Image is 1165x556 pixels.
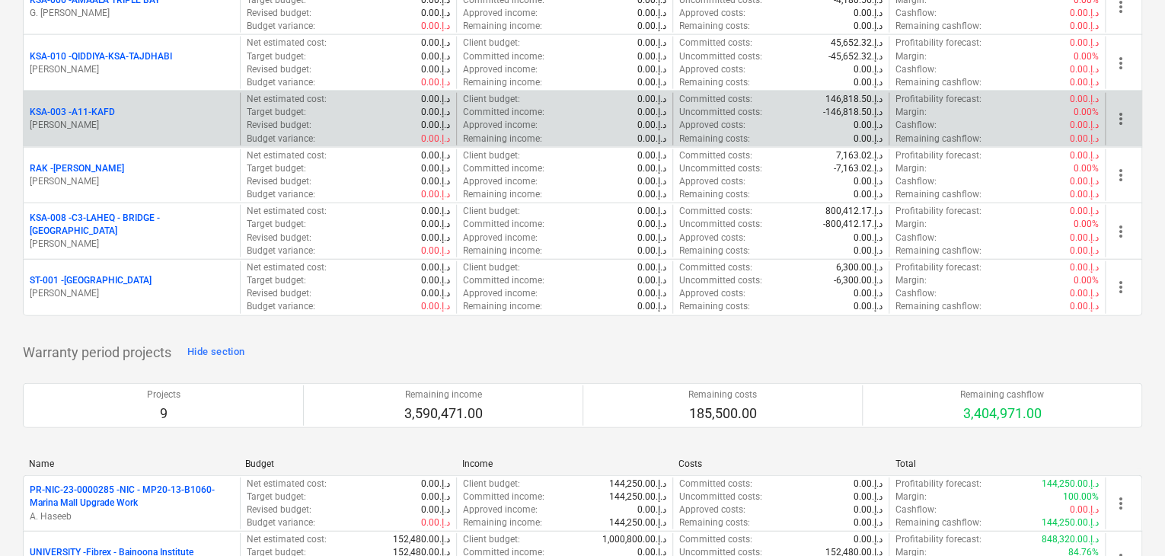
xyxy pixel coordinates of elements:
[1070,93,1099,106] p: 0.00د.إ.‏
[836,149,883,162] p: 7,163.02د.إ.‏
[679,162,762,175] p: Uncommitted costs :
[1112,278,1130,296] span: more_vert
[404,388,483,401] p: Remaining income
[462,459,666,469] div: Income
[1070,149,1099,162] p: 0.00د.إ.‏
[247,20,315,33] p: Budget variance :
[463,274,544,287] p: Committed income :
[421,205,450,218] p: 0.00د.إ.‏
[247,533,327,546] p: Net estimated cost :
[421,37,450,50] p: 0.00د.إ.‏
[421,106,450,119] p: 0.00د.إ.‏
[609,490,666,503] p: 144,250.00د.إ.‏
[602,533,666,546] p: 1,000,800.00د.إ.‏
[834,162,883,175] p: -7,163.02د.إ.‏
[637,287,666,300] p: 0.00د.إ.‏
[30,274,152,287] p: ST-001 - [GEOGRAPHIC_DATA]
[1112,110,1130,128] span: more_vert
[679,218,762,231] p: Uncommitted costs :
[421,490,450,503] p: 0.00د.إ.‏
[637,274,666,287] p: 0.00د.إ.‏
[895,76,981,89] p: Remaining cashflow :
[30,162,234,188] div: RAK -[PERSON_NAME][PERSON_NAME]
[1112,54,1130,72] span: more_vert
[637,175,666,188] p: 0.00د.إ.‏
[895,533,981,546] p: Profitability forecast :
[247,106,306,119] p: Target budget :
[688,388,757,401] p: Remaining costs
[609,516,666,529] p: 144,250.00د.إ.‏
[30,510,234,523] p: A. Haseeb
[679,93,752,106] p: Committed costs :
[1042,533,1099,546] p: 848,320.00د.إ.‏
[637,50,666,63] p: 0.00د.إ.‏
[637,244,666,257] p: 0.00د.إ.‏
[895,205,981,218] p: Profitability forecast :
[463,119,538,132] p: Approved income :
[895,37,981,50] p: Profitability forecast :
[1070,232,1099,244] p: 0.00د.إ.‏
[679,37,752,50] p: Committed costs :
[30,106,234,132] div: KSA-003 -A11-KAFD[PERSON_NAME]
[421,218,450,231] p: 0.00د.إ.‏
[421,20,450,33] p: 0.00د.إ.‏
[30,50,172,63] p: KSA-010 - QIDDIYA-KSA-TAJDHABI
[421,478,450,490] p: 0.00د.إ.‏
[895,218,927,231] p: Margin :
[637,503,666,516] p: 0.00د.إ.‏
[1074,106,1099,119] p: 0.00%
[895,232,937,244] p: Cashflow :
[679,50,762,63] p: Uncommitted costs :
[679,261,752,274] p: Committed costs :
[463,20,542,33] p: Remaining income :
[679,188,750,201] p: Remaining costs :
[421,274,450,287] p: 0.00د.إ.‏
[637,133,666,145] p: 0.00د.إ.‏
[637,20,666,33] p: 0.00د.إ.‏
[679,20,750,33] p: Remaining costs :
[895,287,937,300] p: Cashflow :
[23,344,171,362] p: Warranty period projects
[463,149,520,162] p: Client budget :
[247,516,315,529] p: Budget variance :
[247,287,311,300] p: Revised budget :
[637,162,666,175] p: 0.00د.إ.‏
[1070,261,1099,274] p: 0.00د.إ.‏
[247,93,327,106] p: Net estimated cost :
[854,300,883,313] p: 0.00د.إ.‏
[960,388,1044,401] p: Remaining cashflow
[247,175,311,188] p: Revised budget :
[1070,175,1099,188] p: 0.00د.إ.‏
[247,50,306,63] p: Target budget :
[463,478,520,490] p: Client budget :
[463,287,538,300] p: Approved income :
[463,76,542,89] p: Remaining income :
[895,490,927,503] p: Margin :
[895,478,981,490] p: Profitability forecast :
[609,478,666,490] p: 144,250.00د.إ.‏
[854,503,883,516] p: 0.00د.إ.‏
[463,218,544,231] p: Committed income :
[463,133,542,145] p: Remaining income :
[637,7,666,20] p: 0.00د.إ.‏
[1070,133,1099,145] p: 0.00د.إ.‏
[30,162,124,175] p: RAK - [PERSON_NAME]
[854,63,883,76] p: 0.00د.إ.‏
[679,76,750,89] p: Remaining costs :
[679,175,745,188] p: Approved costs :
[247,261,327,274] p: Net estimated cost :
[679,106,762,119] p: Uncommitted costs :
[895,300,981,313] p: Remaining cashflow :
[1042,516,1099,529] p: 144,250.00د.إ.‏
[421,300,450,313] p: 0.00د.إ.‏
[637,106,666,119] p: 0.00د.إ.‏
[854,175,883,188] p: 0.00د.إ.‏
[1089,483,1165,556] iframe: Chat Widget
[30,484,234,522] div: PR-NIC-23-0000285 -NIC - MP20-13-B1060-Marina Mall Upgrade WorkA. Haseeb
[637,205,666,218] p: 0.00د.إ.‏
[895,106,927,119] p: Margin :
[679,119,745,132] p: Approved costs :
[895,459,1100,469] div: Total
[247,300,315,313] p: Budget variance :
